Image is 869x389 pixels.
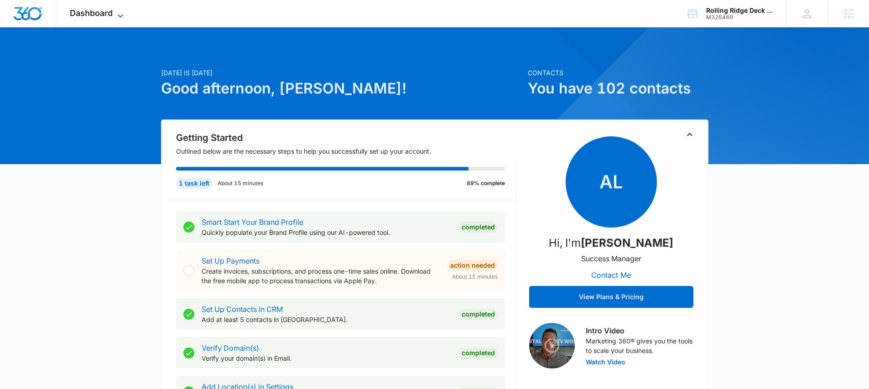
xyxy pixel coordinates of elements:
div: Completed [459,222,498,233]
div: Completed [459,309,498,320]
a: Set Up Contacts in CRM [202,305,283,314]
div: 1 task left [176,178,212,189]
p: Quickly populate your Brand Profile using our AI-powered tool. [202,228,452,237]
div: Completed [459,348,498,358]
div: Action Needed [448,260,498,271]
p: Verify your domain(s) in Email. [202,353,452,363]
p: Marketing 360® gives you the tools to scale your business. [586,336,693,355]
strong: [PERSON_NAME] [581,236,673,249]
span: AL [566,136,657,228]
h1: Good afternoon, [PERSON_NAME]! [161,78,522,99]
p: Create invoices, subscriptions, and process one-time sales online. Download the free mobile app t... [202,266,440,285]
p: Outlined below are the necessary steps to help you successfully set up your account. [176,146,516,156]
img: Intro Video [529,323,575,368]
span: Dashboard [70,8,113,18]
h3: Intro Video [586,325,693,336]
p: Success Manager [581,253,641,264]
button: View Plans & Pricing [529,286,693,308]
p: Add at least 5 contacts in [GEOGRAPHIC_DATA]. [202,315,452,324]
button: Watch Video [586,359,625,365]
h1: You have 102 contacts [528,78,708,99]
button: Contact Me [582,264,640,286]
p: Hi, I'm [549,235,673,251]
div: account name [706,7,773,14]
p: Contacts [528,68,708,78]
button: Toggle Collapse [684,129,695,140]
a: Set Up Payments [202,256,260,265]
span: About 15 minutes [452,273,498,281]
p: 89% complete [467,179,505,187]
div: account id [706,14,773,21]
p: About 15 minutes [218,179,263,187]
h2: Getting Started [176,131,516,145]
p: [DATE] is [DATE] [161,68,522,78]
a: Smart Start Your Brand Profile [202,218,303,227]
a: Verify Domain(s) [202,343,259,353]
